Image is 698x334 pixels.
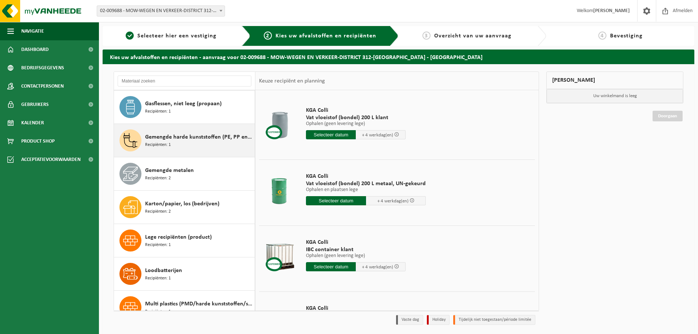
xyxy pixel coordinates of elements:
input: Selecteer datum [306,262,356,271]
a: Doorgaan [653,111,683,121]
span: 2 [264,32,272,40]
span: Gasflessen, niet leeg (propaan) [145,99,222,108]
input: Selecteer datum [306,130,356,139]
p: Ophalen (geen levering lege) [306,121,406,126]
button: Loodbatterijen Recipiënten: 1 [114,257,255,291]
span: Vat vloeistof (bondel) 200 L metaal, UN-gekeurd [306,180,426,187]
span: 02-009688 - MOW-WEGEN EN VERKEER-DISTRICT 312-KORTRIJK - KORTRIJK [97,6,225,16]
span: Navigatie [21,22,44,40]
span: Recipiënten: 1 [145,108,171,115]
span: Kies uw afvalstoffen en recipiënten [276,33,376,39]
span: Dashboard [21,40,49,59]
button: Gasflessen, niet leeg (propaan) Recipiënten: 1 [114,91,255,124]
a: 1Selecteer hier een vestiging [106,32,236,40]
span: Loodbatterijen [145,266,182,275]
li: Holiday [427,315,450,325]
span: KGA Colli [306,173,426,180]
input: Materiaal zoeken [118,76,251,87]
span: + 4 werkdag(en) [362,265,393,269]
strong: [PERSON_NAME] [593,8,630,14]
h2: Kies uw afvalstoffen en recipiënten - aanvraag voor 02-009688 - MOW-WEGEN EN VERKEER-DISTRICT 312... [103,49,694,64]
li: Tijdelijk niet toegestaan/période limitée [453,315,535,325]
span: Recipiënten: 2 [145,175,171,182]
p: Uw winkelmand is leeg [547,89,683,103]
span: 4 [598,32,606,40]
div: [PERSON_NAME] [546,71,683,89]
span: Karton/papier, los (bedrijven) [145,199,219,208]
span: Gebruikers [21,95,49,114]
div: Keuze recipiënt en planning [255,72,329,90]
span: Recipiënten: 2 [145,208,171,215]
button: Lege recipiënten (product) Recipiënten: 1 [114,224,255,257]
li: Vaste dag [396,315,423,325]
span: Acceptatievoorwaarden [21,150,81,169]
span: Multi plastics (PMD/harde kunststoffen/spanbanden/EPS/folie naturel/folie gemengd) [145,300,253,308]
span: Bevestiging [610,33,643,39]
span: 02-009688 - MOW-WEGEN EN VERKEER-DISTRICT 312-KORTRIJK - KORTRIJK [97,5,225,16]
span: Recipiënten: 1 [145,242,171,249]
span: Recipiënten: 1 [145,142,171,148]
button: Karton/papier, los (bedrijven) Recipiënten: 2 [114,191,255,224]
p: Ophalen (geen levering lege) [306,253,406,258]
span: Bedrijfsgegevens [21,59,64,77]
span: Vat vloeistof (bondel) 200 L klant [306,114,406,121]
button: Multi plastics (PMD/harde kunststoffen/spanbanden/EPS/folie naturel/folie gemengd) Recipiënten: 1 [114,291,255,324]
span: Recipiënten: 1 [145,308,171,315]
span: Lege recipiënten (product) [145,233,212,242]
span: IBC container klant [306,246,406,253]
button: Gemengde metalen Recipiënten: 2 [114,157,255,191]
span: Gemengde harde kunststoffen (PE, PP en PVC), recycleerbaar (industrieel) [145,133,253,142]
span: Contactpersonen [21,77,64,95]
span: Selecteer hier een vestiging [137,33,217,39]
span: KGA Colli [306,107,406,114]
p: Ophalen en plaatsen lege [306,187,426,192]
span: + 4 werkdag(en) [362,133,393,137]
button: Gemengde harde kunststoffen (PE, PP en PVC), recycleerbaar (industrieel) Recipiënten: 1 [114,124,255,157]
span: 3 [422,32,431,40]
span: + 4 werkdag(en) [377,199,409,203]
span: Overzicht van uw aanvraag [434,33,512,39]
span: 1 [126,32,134,40]
span: KGA Colli [306,305,406,312]
span: KGA Colli [306,239,406,246]
span: Kalender [21,114,44,132]
span: Recipiënten: 1 [145,275,171,282]
input: Selecteer datum [306,196,366,205]
span: Gemengde metalen [145,166,194,175]
span: Product Shop [21,132,55,150]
